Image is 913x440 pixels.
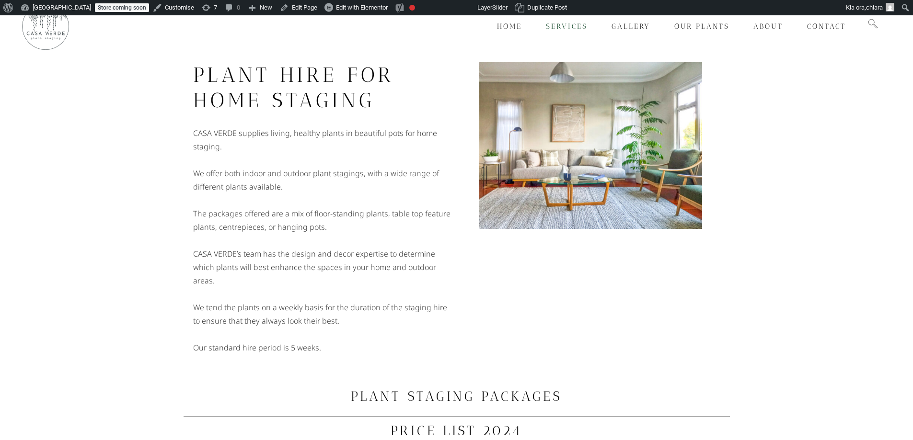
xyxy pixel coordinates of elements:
[753,22,783,31] span: About
[497,22,522,31] span: Home
[193,126,452,153] p: CASA VERDE supplies living, healthy plants in beautiful pots for home staging.
[336,4,388,11] span: Edit with Elementor
[193,62,452,113] h2: PLANT HIRE FOR HOME STAGING
[188,387,725,406] h3: PLANT STAGING PACKAGES
[188,422,725,440] h3: PRICE LIST 2024
[193,247,452,287] p: CASA VERDE’s team has the design and decor expertise to determine which plants will best enhance ...
[95,3,149,12] a: Store coming soon
[193,341,452,354] p: Our standard hire period is 5 weeks.
[807,22,846,31] span: Contact
[193,207,452,234] p: The packages offered are a mix of floor-standing plants, table top feature plants, centrepieces, ...
[479,62,702,229] img: Plant Hire
[193,301,452,327] p: We tend the plants on a weekly basis for the duration of the staging hire to ensure that they alw...
[546,22,588,31] span: Services
[424,2,477,13] img: Views over 48 hours. Click for more Jetpack Stats.
[409,5,415,11] div: Focus keyphrase not set
[612,22,650,31] span: Gallery
[193,167,452,193] p: We offer both indoor and outdoor plant stagings, with a wide range of different plants available.
[866,4,883,11] span: chiara
[674,22,729,31] span: Our Plants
